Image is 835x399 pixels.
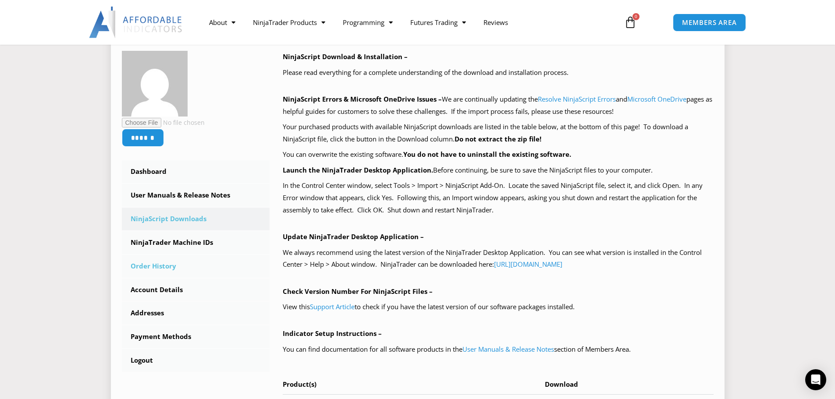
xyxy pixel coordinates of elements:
[462,345,554,353] a: User Manuals & Release Notes
[122,325,270,348] a: Payment Methods
[545,380,578,388] span: Download
[805,369,826,390] div: Open Intercom Messenger
[403,150,571,159] b: You do not have to uninstall the existing software.
[283,287,433,296] b: Check Version Number For NinjaScript Files –
[494,260,562,268] a: [URL][DOMAIN_NAME]
[402,12,475,32] a: Futures Trading
[632,13,640,20] span: 0
[673,14,746,32] a: MEMBERS AREA
[283,180,714,216] p: In the Control Center window, select Tools > Import > NinjaScript Add-On. Locate the saved NinjaS...
[682,19,737,26] span: MEMBERS AREA
[283,67,714,79] p: Please read everything for a complete understanding of the download and installation process.
[283,166,433,174] b: Launch the NinjaTrader Desktop Application.
[283,121,714,145] p: Your purchased products with available NinjaScript downloads are listed in the table below, at th...
[122,279,270,301] a: Account Details
[283,329,382,338] b: Indicator Setup Instructions –
[283,247,714,271] p: We always recommend using the latest version of the NinjaTrader Desktop Application. You can see ...
[200,12,614,32] nav: Menu
[283,52,408,61] b: NinjaScript Download & Installation –
[200,12,244,32] a: About
[334,12,402,32] a: Programming
[283,380,316,388] span: Product(s)
[475,12,517,32] a: Reviews
[89,7,183,38] img: LogoAI | Affordable Indicators – NinjaTrader
[122,231,270,254] a: NinjaTrader Machine IDs
[611,10,650,35] a: 0
[122,255,270,278] a: Order History
[283,148,714,161] p: You can overwrite the existing software.
[283,95,442,103] b: NinjaScript Errors & Microsoft OneDrive Issues –
[283,232,424,241] b: Update NinjaTrader Desktop Application –
[627,95,686,103] a: Microsoft OneDrive
[283,343,714,356] p: You can find documentation for all software products in the section of Members Area.
[122,51,188,117] img: a39d051e710e6fdf44d0b768f954fe605f45c5d4d1d4f8abe772ec0356cff4fb
[283,164,714,177] p: Before continuing, be sure to save the NinjaScript files to your computer.
[122,349,270,372] a: Logout
[283,301,714,313] p: View this to check if you have the latest version of our software packages installed.
[122,302,270,325] a: Addresses
[244,12,334,32] a: NinjaTrader Products
[122,184,270,207] a: User Manuals & Release Notes
[122,160,270,183] a: Dashboard
[538,95,616,103] a: Resolve NinjaScript Errors
[283,93,714,118] p: We are continually updating the and pages as helpful guides for customers to solve these challeng...
[122,208,270,230] a: NinjaScript Downloads
[455,134,541,143] b: Do not extract the zip file!
[122,160,270,372] nav: Account pages
[310,302,355,311] a: Support Article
